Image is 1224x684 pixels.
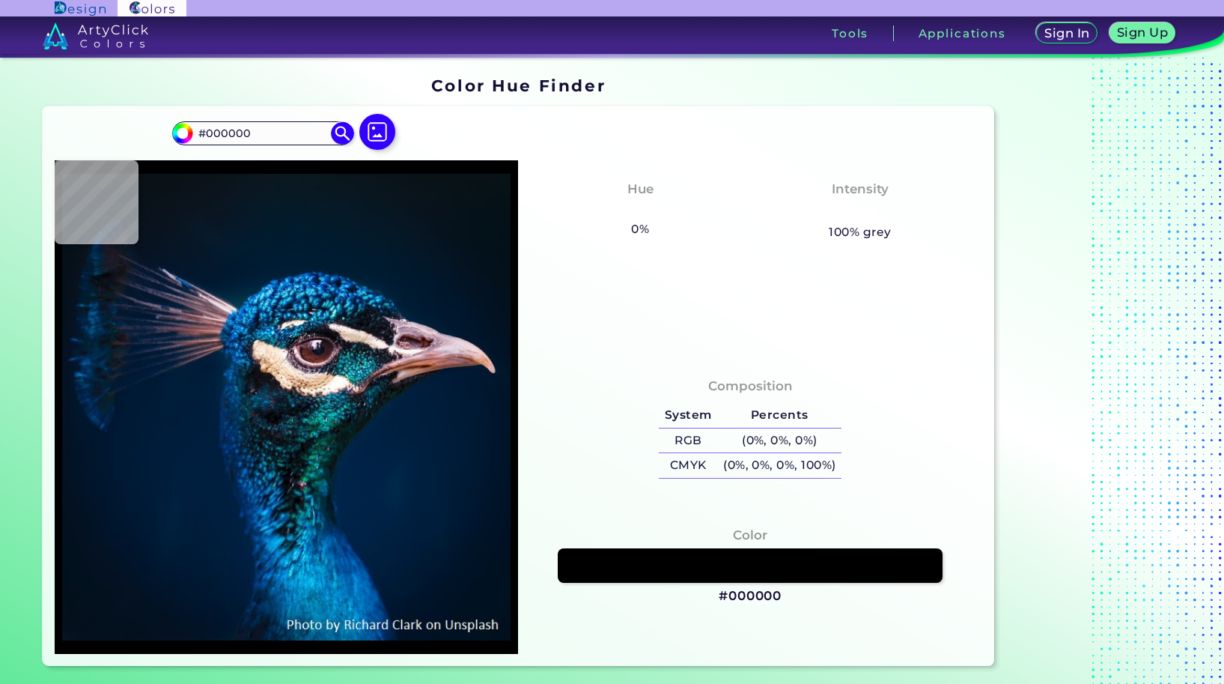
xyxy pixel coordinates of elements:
h5: (0%, 0%, 0%) [717,429,841,453]
h3: #000000 [719,587,782,605]
img: logo_artyclick_colors_white.svg [43,22,148,49]
h5: Percents [717,403,841,428]
h3: None [615,202,666,220]
h3: Applications [919,28,1006,39]
img: icon picture [359,114,395,150]
h4: Hue [627,178,654,200]
img: ArtyClick Design logo [55,1,105,16]
h5: RGB [659,429,717,453]
h1: Color Hue Finder [431,74,606,97]
a: Sign In [1038,23,1097,43]
h4: Color [733,524,767,546]
h5: System [659,403,717,428]
h5: Sign In [1046,28,1088,40]
img: icon search [331,122,353,145]
h5: 100% grey [829,223,891,242]
h5: CMYK [659,453,717,478]
h3: None [835,202,885,220]
h4: Intensity [832,178,889,200]
input: type color.. [193,123,332,143]
h3: Tools [832,28,868,39]
a: Sign Up [1111,23,1173,43]
h5: Sign Up [1118,27,1166,39]
h5: 0% [626,220,655,239]
img: img_pavlin.jpg [62,168,511,647]
h4: Composition [708,375,793,397]
h5: (0%, 0%, 0%, 100%) [717,453,841,478]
